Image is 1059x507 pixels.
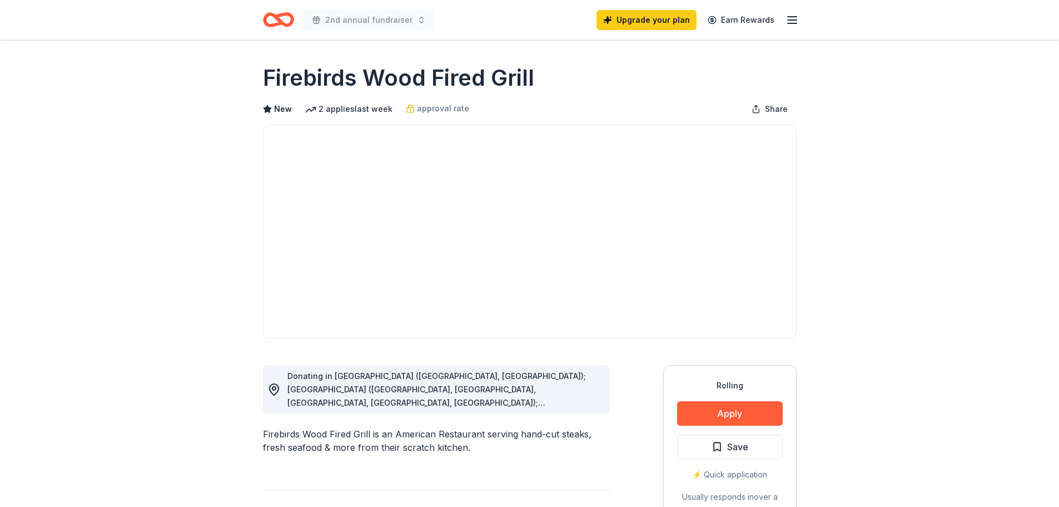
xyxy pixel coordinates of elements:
[727,440,748,454] span: Save
[596,10,697,30] a: Upgrade your plan
[406,102,469,115] a: approval rate
[677,379,783,392] div: Rolling
[274,102,292,116] span: New
[263,7,294,33] a: Home
[701,10,781,30] a: Earn Rewards
[677,468,783,481] div: ⚡️ Quick application
[263,62,534,93] h1: Firebirds Wood Fired Grill
[765,102,788,116] span: Share
[417,102,469,115] span: approval rate
[677,401,783,426] button: Apply
[263,427,610,454] div: Firebirds Wood Fired Grill is an American Restaurant serving hand-cut steaks, fresh seafood & mor...
[263,125,796,338] img: Image for Firebirds Wood Fired Grill
[325,13,412,27] span: 2nd annual fundraiser
[303,9,435,31] button: 2nd annual fundraiser
[677,435,783,459] button: Save
[743,98,797,120] button: Share
[305,102,392,116] div: 2 applies last week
